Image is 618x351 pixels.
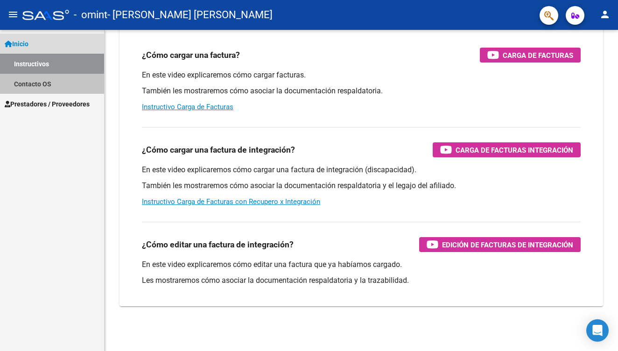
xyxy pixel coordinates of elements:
[142,49,240,62] h3: ¿Cómo cargar una factura?
[5,39,28,49] span: Inicio
[142,181,581,191] p: También les mostraremos cómo asociar la documentación respaldatoria y el legajo del afiliado.
[74,5,107,25] span: - omint
[503,49,573,61] span: Carga de Facturas
[142,70,581,80] p: En este video explicaremos cómo cargar facturas.
[419,237,581,252] button: Edición de Facturas de integración
[142,260,581,270] p: En este video explicaremos cómo editar una factura que ya habíamos cargado.
[456,144,573,156] span: Carga de Facturas Integración
[599,9,611,20] mat-icon: person
[119,40,603,306] div: Comprobantes / Facturas (haga click aquí para ver los tutoriales)
[142,143,295,156] h3: ¿Cómo cargar una factura de integración?
[480,48,581,63] button: Carga de Facturas
[442,239,573,251] span: Edición de Facturas de integración
[142,103,233,111] a: Instructivo Carga de Facturas
[586,319,609,342] div: Open Intercom Messenger
[7,9,19,20] mat-icon: menu
[142,275,581,286] p: Les mostraremos cómo asociar la documentación respaldatoria y la trazabilidad.
[433,142,581,157] button: Carga de Facturas Integración
[107,5,273,25] span: - [PERSON_NAME] [PERSON_NAME]
[5,99,90,109] span: Prestadores / Proveedores
[142,165,581,175] p: En este video explicaremos cómo cargar una factura de integración (discapacidad).
[142,238,294,251] h3: ¿Cómo editar una factura de integración?
[142,86,581,96] p: También les mostraremos cómo asociar la documentación respaldatoria.
[142,197,320,206] a: Instructivo Carga de Facturas con Recupero x Integración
